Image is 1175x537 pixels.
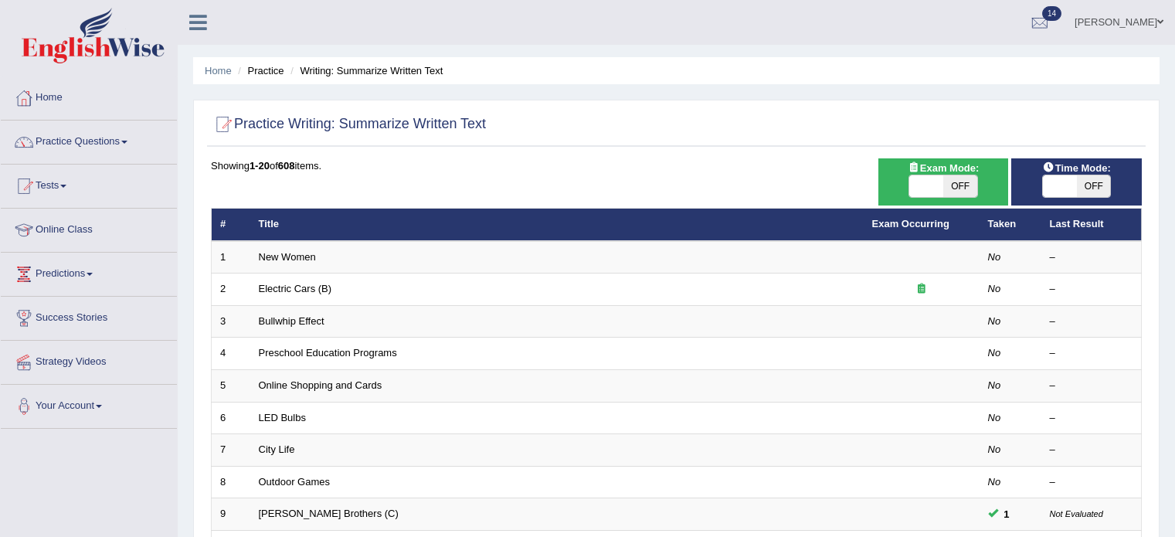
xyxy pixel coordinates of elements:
[1077,175,1111,197] span: OFF
[211,158,1142,173] div: Showing of items.
[212,241,250,274] td: 1
[212,209,250,241] th: #
[205,65,232,76] a: Home
[1037,160,1117,176] span: Time Mode:
[234,63,284,78] li: Practice
[1050,250,1133,265] div: –
[1050,346,1133,361] div: –
[259,315,324,327] a: Bullwhip Effect
[250,160,270,172] b: 1-20
[259,347,397,359] a: Preschool Education Programs
[278,160,295,172] b: 608
[211,113,486,136] h2: Practice Writing: Summarize Written Text
[212,305,250,338] td: 3
[212,274,250,306] td: 2
[259,476,331,488] a: Outdoor Games
[212,434,250,467] td: 7
[1050,282,1133,297] div: –
[980,209,1041,241] th: Taken
[1,341,177,379] a: Strategy Videos
[988,347,1001,359] em: No
[988,379,1001,391] em: No
[988,412,1001,423] em: No
[902,160,985,176] span: Exam Mode:
[878,158,1009,206] div: Show exams occurring in exams
[259,379,382,391] a: Online Shopping and Cards
[259,412,306,423] a: LED Bulbs
[1042,6,1061,21] span: 14
[212,338,250,370] td: 4
[988,251,1001,263] em: No
[212,402,250,434] td: 6
[1,297,177,335] a: Success Stories
[1050,509,1103,518] small: Not Evaluated
[212,466,250,498] td: 8
[259,251,316,263] a: New Women
[872,282,971,297] div: Exam occurring question
[1050,475,1133,490] div: –
[1050,314,1133,329] div: –
[1,385,177,423] a: Your Account
[1,76,177,115] a: Home
[250,209,864,241] th: Title
[998,506,1016,522] span: You can still take this question
[1050,443,1133,457] div: –
[1,209,177,247] a: Online Class
[212,370,250,403] td: 5
[988,476,1001,488] em: No
[259,508,399,519] a: [PERSON_NAME] Brothers (C)
[212,498,250,531] td: 9
[1,165,177,203] a: Tests
[1050,379,1133,393] div: –
[259,283,332,294] a: Electric Cars (B)
[1,253,177,291] a: Predictions
[1041,209,1142,241] th: Last Result
[988,444,1001,455] em: No
[988,315,1001,327] em: No
[1050,411,1133,426] div: –
[872,218,949,229] a: Exam Occurring
[259,444,295,455] a: City Life
[1,121,177,159] a: Practice Questions
[943,175,977,197] span: OFF
[287,63,443,78] li: Writing: Summarize Written Text
[988,283,1001,294] em: No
